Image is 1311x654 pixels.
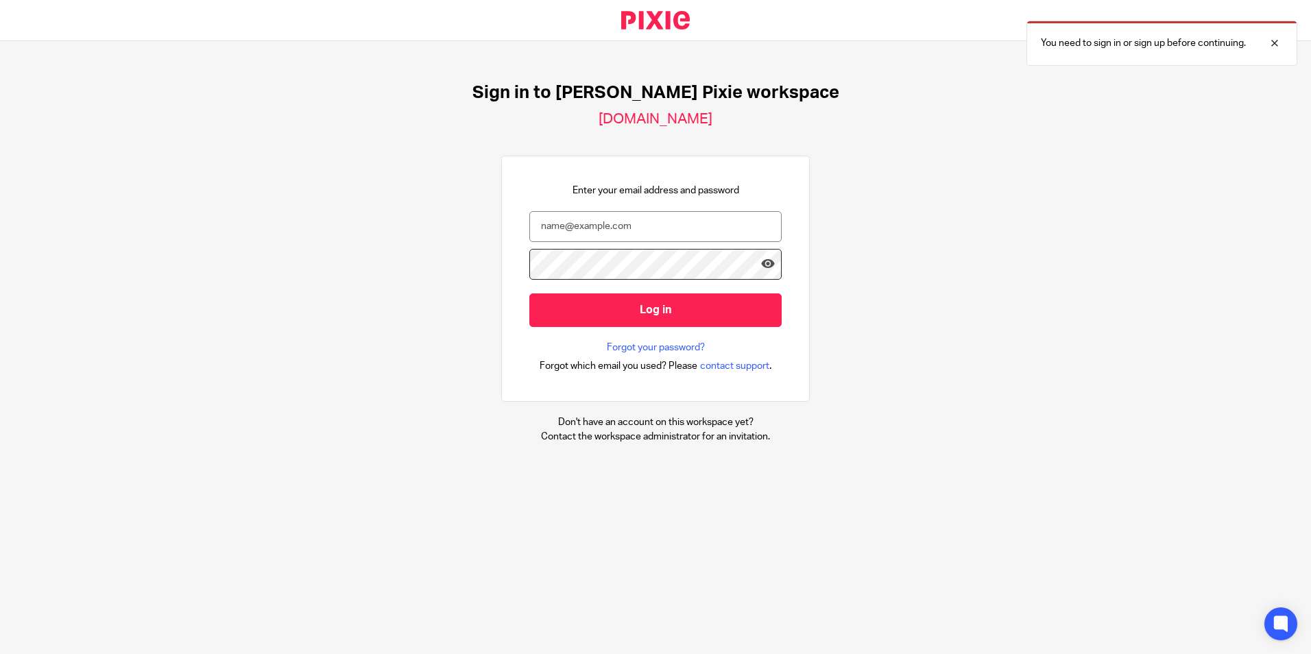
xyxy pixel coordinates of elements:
[1041,36,1246,50] p: You need to sign in or sign up before continuing.
[700,359,769,373] span: contact support
[472,82,839,104] h1: Sign in to [PERSON_NAME] Pixie workspace
[599,110,712,128] h2: [DOMAIN_NAME]
[540,358,772,374] div: .
[541,430,770,444] p: Contact the workspace administrator for an invitation.
[529,211,782,242] input: name@example.com
[573,184,739,197] p: Enter your email address and password
[607,341,705,354] a: Forgot your password?
[529,293,782,327] input: Log in
[540,359,697,373] span: Forgot which email you used? Please
[541,415,770,429] p: Don't have an account on this workspace yet?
